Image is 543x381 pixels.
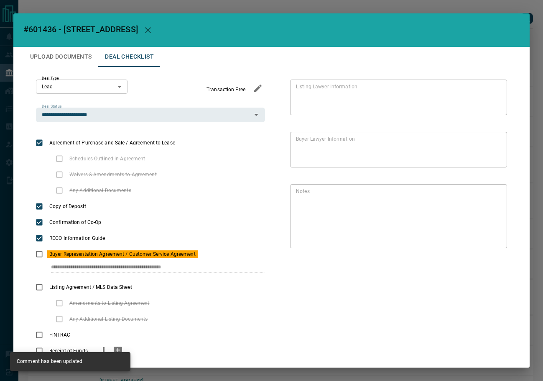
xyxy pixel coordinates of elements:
[42,104,61,109] label: Deal Status
[67,315,150,323] span: Any Additional Listing Documents
[67,171,159,178] span: Waivers & Amendments to Agreement
[67,187,133,194] span: Any Additional Documents
[23,24,138,34] span: #601436 - [STREET_ADDRESS]
[67,299,152,307] span: Amendments to Listing Agreement
[111,343,125,359] button: add note
[47,139,177,147] span: Agreement of Purchase and Sale / Agreement to Lease
[17,355,84,368] div: Comment has been updated.
[47,234,107,242] span: RECO Information Guide
[36,80,127,94] div: Lead
[67,155,148,162] span: Schedules Outlined in Agreement
[97,343,111,359] button: priority
[51,262,247,273] input: checklist input
[23,47,98,67] button: Upload Documents
[251,81,265,95] button: edit
[250,109,262,121] button: Open
[98,47,161,67] button: Deal Checklist
[296,136,498,164] textarea: text field
[47,331,72,339] span: FINTRAC
[296,83,498,112] textarea: text field
[47,283,134,291] span: Listing Agreement / MLS Data Sheet
[47,219,103,226] span: Confirmation of Co-Op
[47,347,90,355] span: Receipt of Funds
[47,203,88,210] span: Copy of Deposit
[42,76,59,81] label: Deal Type
[296,188,498,245] textarea: text field
[47,250,198,258] span: Buyer Representation Agreement / Customer Service Agreement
